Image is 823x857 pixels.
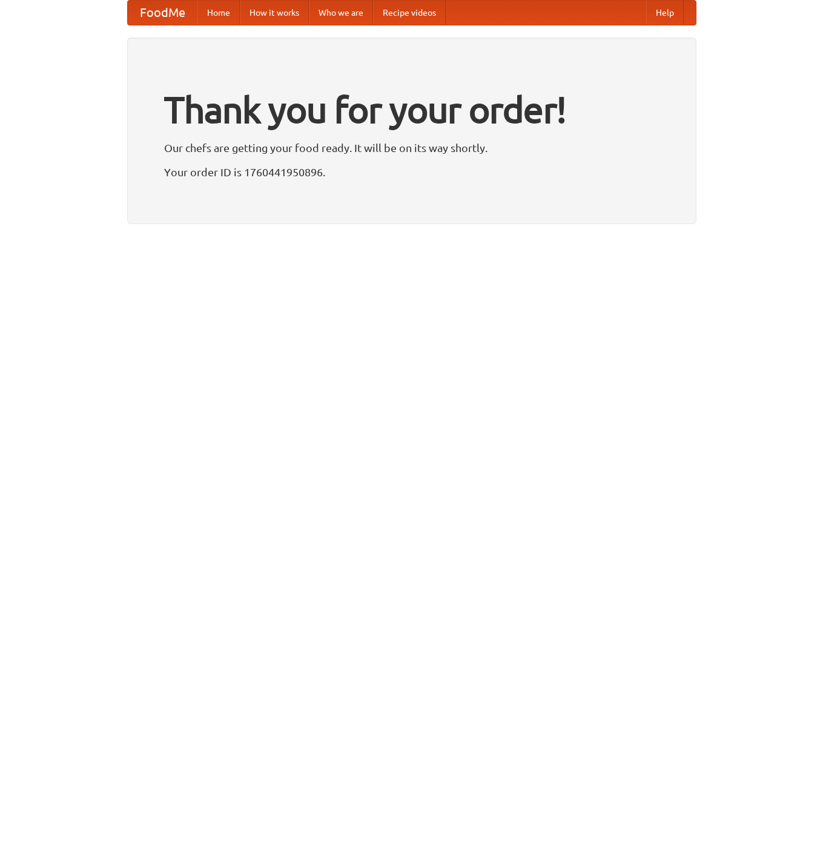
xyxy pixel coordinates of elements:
a: FoodMe [128,1,197,25]
a: Recipe videos [373,1,446,25]
p: Your order ID is 1760441950896. [164,163,659,181]
h1: Thank you for your order! [164,81,659,139]
a: Home [197,1,240,25]
p: Our chefs are getting your food ready. It will be on its way shortly. [164,139,659,157]
a: Help [646,1,684,25]
a: Who we are [309,1,373,25]
a: How it works [240,1,309,25]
